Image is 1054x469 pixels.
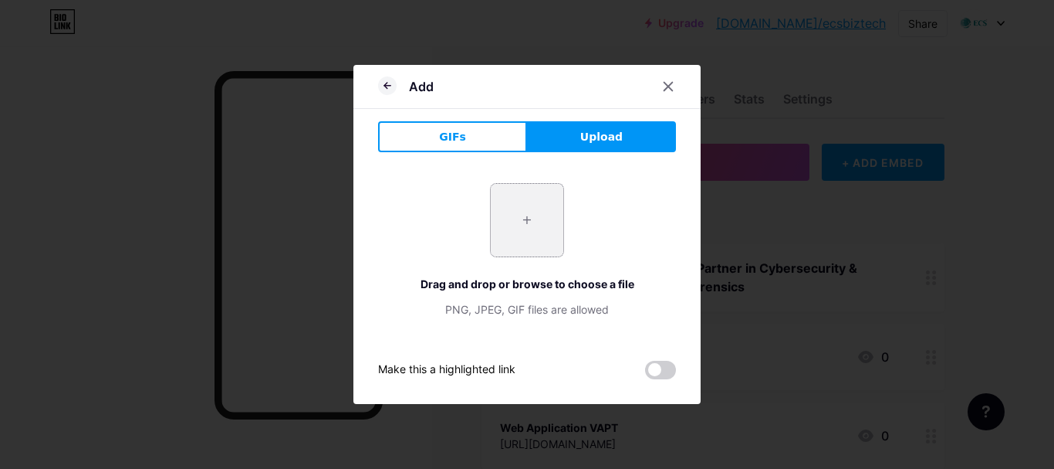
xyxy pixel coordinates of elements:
div: Make this a highlighted link [378,361,515,379]
span: GIFs [439,129,466,145]
div: PNG, JPEG, GIF files are allowed [378,301,676,318]
div: Add [409,77,434,96]
div: Drag and drop or browse to choose a file [378,276,676,292]
span: Upload [580,129,623,145]
button: Upload [527,121,676,152]
button: GIFs [378,121,527,152]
